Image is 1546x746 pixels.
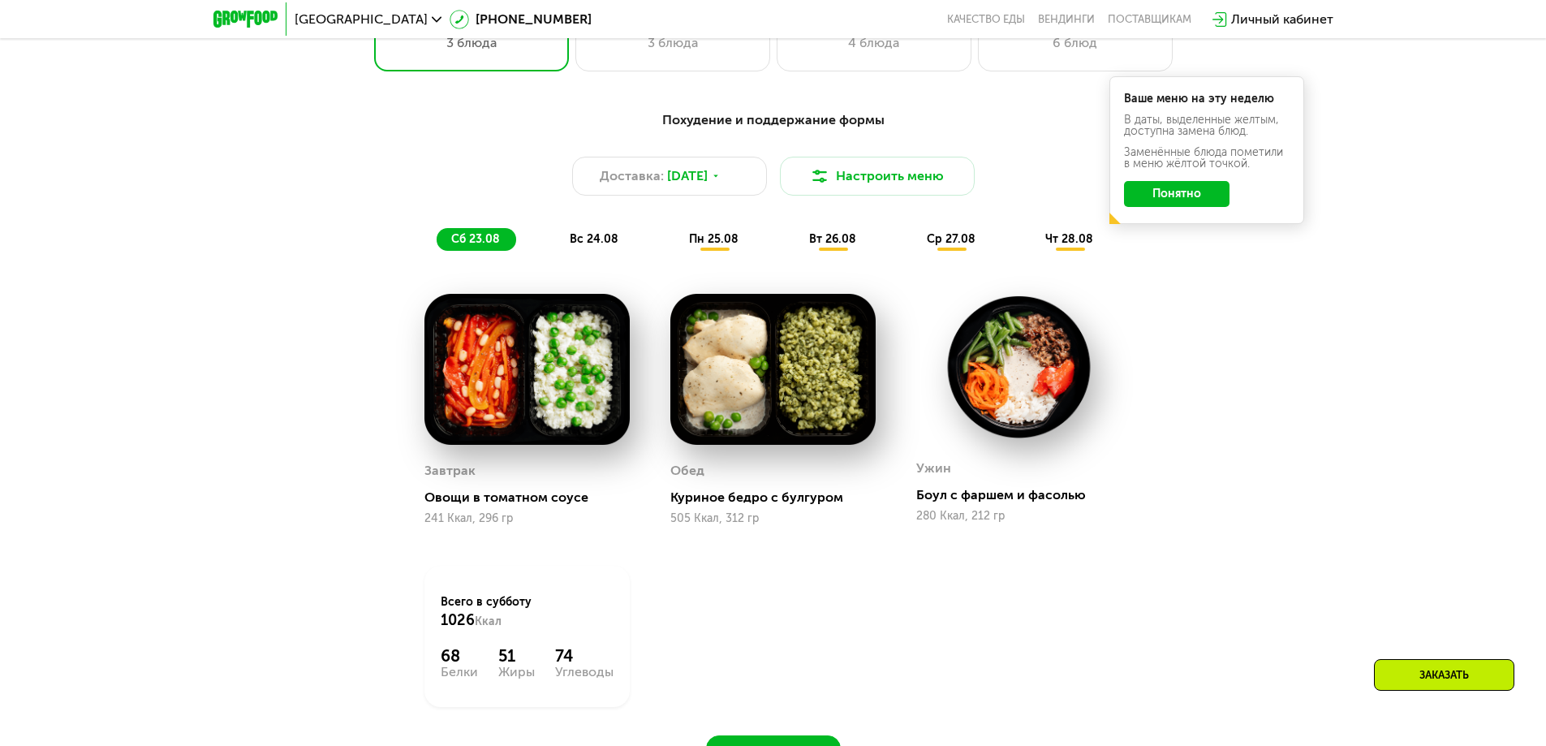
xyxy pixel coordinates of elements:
div: 68 [441,646,478,666]
a: Качество еды [947,13,1025,26]
div: 6 блюд [995,33,1156,53]
button: Настроить меню [780,157,975,196]
span: 1026 [441,611,475,629]
div: Куриное бедро с булгуром [670,489,889,506]
div: 241 Ккал, 296 гр [424,512,630,525]
span: чт 28.08 [1045,232,1093,246]
div: поставщикам [1108,13,1191,26]
span: Доставка: [600,166,664,186]
div: Ваше меню на эту неделю [1124,93,1290,105]
span: вс 24.08 [570,232,618,246]
div: Обед [670,459,704,483]
div: Заказать [1374,659,1514,691]
div: 74 [555,646,614,666]
div: Белки [441,666,478,679]
div: В даты, выделенные желтым, доступна замена блюд. [1124,114,1290,137]
span: [DATE] [667,166,708,186]
span: пн 25.08 [689,232,739,246]
span: ср 27.08 [927,232,975,246]
div: Похудение и поддержание формы [293,110,1254,131]
div: 3 блюда [391,33,552,53]
a: [PHONE_NUMBER] [450,10,592,29]
button: Понятно [1124,181,1229,207]
div: Ужин [916,456,951,481]
div: Овощи в томатном соусе [424,489,643,506]
div: 3 блюда [592,33,753,53]
div: Завтрак [424,459,476,483]
span: [GEOGRAPHIC_DATA] [295,13,428,26]
div: 280 Ккал, 212 гр [916,510,1122,523]
div: 4 блюда [794,33,954,53]
span: сб 23.08 [451,232,500,246]
span: вт 26.08 [809,232,856,246]
div: Углеводы [555,666,614,679]
div: Боул с фаршем и фасолью [916,487,1135,503]
div: Заменённые блюда пометили в меню жёлтой точкой. [1124,147,1290,170]
div: 505 Ккал, 312 гр [670,512,876,525]
span: Ккал [475,614,502,628]
div: Всего в субботу [441,594,614,630]
div: 51 [498,646,535,666]
a: Вендинги [1038,13,1095,26]
div: Жиры [498,666,535,679]
div: Личный кабинет [1231,10,1333,29]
